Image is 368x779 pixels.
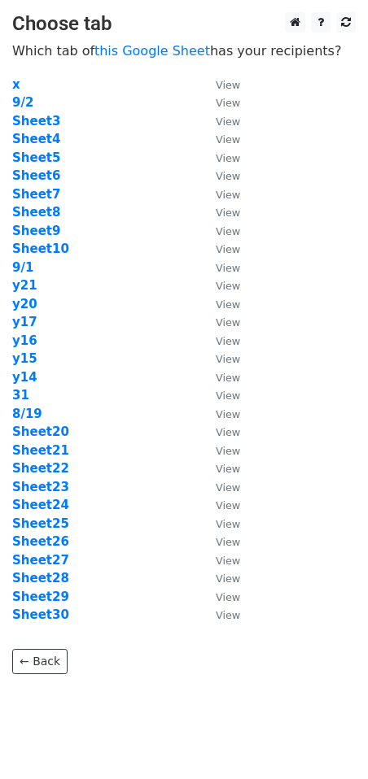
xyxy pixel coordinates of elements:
a: 9/2 [12,95,33,110]
a: 8/19 [12,407,42,421]
a: View [199,370,240,385]
strong: Sheet28 [12,571,69,585]
a: View [199,571,240,585]
small: View [216,133,240,146]
a: View [199,132,240,146]
a: View [199,443,240,458]
small: View [216,353,240,365]
a: Sheet4 [12,132,60,146]
a: View [199,590,240,604]
small: View [216,97,240,109]
small: View [216,445,240,457]
a: Sheet3 [12,114,60,128]
a: x [12,77,20,92]
a: View [199,534,240,549]
small: View [216,335,240,347]
a: Sheet9 [12,224,60,238]
a: Sheet20 [12,424,69,439]
a: View [199,424,240,439]
strong: Sheet21 [12,443,69,458]
a: View [199,278,240,293]
a: View [199,205,240,220]
small: View [216,115,240,128]
a: View [199,315,240,329]
a: View [199,480,240,494]
a: View [199,388,240,403]
p: Which tab of has your recipients? [12,42,356,59]
a: Sheet29 [12,590,69,604]
small: View [216,555,240,567]
a: y17 [12,315,37,329]
a: Sheet5 [12,150,60,165]
a: Sheet25 [12,516,69,531]
a: View [199,333,240,348]
small: View [216,152,240,164]
a: Sheet26 [12,534,69,549]
a: Sheet27 [12,553,69,568]
small: View [216,170,240,182]
a: View [199,297,240,311]
a: Sheet8 [12,205,60,220]
strong: Sheet30 [12,607,69,622]
strong: Sheet6 [12,168,60,183]
a: View [199,114,240,128]
a: View [199,150,240,165]
strong: Sheet7 [12,187,60,202]
a: Sheet23 [12,480,69,494]
a: View [199,242,240,256]
a: View [199,187,240,202]
small: View [216,518,240,530]
a: Sheet22 [12,461,69,476]
a: View [199,553,240,568]
a: this Google Sheet [94,43,210,59]
small: View [216,262,240,274]
a: y21 [12,278,37,293]
small: View [216,79,240,91]
a: ← Back [12,649,68,674]
a: Sheet24 [12,498,69,512]
a: y14 [12,370,37,385]
h3: Choose tab [12,12,356,36]
a: y20 [12,297,37,311]
a: View [199,351,240,366]
small: View [216,389,240,402]
a: y15 [12,351,37,366]
small: View [216,225,240,237]
a: 31 [12,388,29,403]
small: View [216,591,240,603]
a: View [199,168,240,183]
a: View [199,224,240,238]
small: View [216,243,240,255]
a: View [199,77,240,92]
small: View [216,426,240,438]
small: View [216,372,240,384]
a: View [199,461,240,476]
a: View [199,498,240,512]
small: View [216,280,240,292]
a: View [199,95,240,110]
small: View [216,189,240,201]
small: View [216,499,240,511]
small: View [216,207,240,219]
